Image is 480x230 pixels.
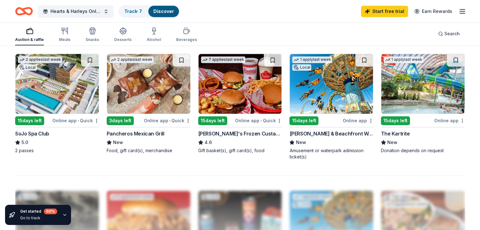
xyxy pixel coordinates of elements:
[107,54,191,154] a: Image for Pancheros Mexican Grill2 applieslast week3days leftOnline app•QuickPancheros Mexican Gr...
[176,25,197,45] button: Beverages
[52,117,99,124] div: Online app Quick
[38,5,114,18] button: Hearts & Harleys Online Telethon and Chinese Auction
[387,139,397,146] span: New
[15,37,44,42] div: Auction & raffle
[107,147,191,154] div: Food, gift card(s), merchandise
[199,54,282,114] img: Image for Freddy's Frozen Custard & Steakburgers
[107,54,190,114] img: Image for Pancheros Mexican Grill
[15,25,44,45] button: Auction & raffle
[107,116,134,125] div: 3 days left
[381,147,465,154] div: Donation depends on request
[235,117,282,124] div: Online app Quick
[15,54,99,114] img: Image for SoJo Spa Club
[381,130,410,137] div: The Kartrite
[119,5,180,18] button: Track· 7Discover
[21,139,28,146] span: 5.0
[292,64,311,71] div: Local
[20,209,57,214] div: Get started
[20,216,57,221] div: Go to track
[78,118,79,123] span: •
[289,147,373,160] div: Amusement or waterpark admission ticket(s)
[289,54,373,160] a: Image for Morey's Piers & Beachfront Waterparks1 applylast weekLocal15days leftOnline app[PERSON_...
[59,37,70,42] div: Meals
[433,27,465,40] button: Search
[153,9,174,14] a: Discover
[198,54,282,154] a: Image for Freddy's Frozen Custard & Steakburgers7 applieslast week15days leftOnline app•Quick[PER...
[15,147,99,154] div: 2 passes
[343,117,373,124] div: Online app
[44,209,57,214] div: 60 %
[18,56,62,63] div: 2 applies last week
[444,30,460,37] span: Search
[411,6,456,17] a: Earn Rewards
[147,25,161,45] button: Alcohol
[381,54,465,114] img: Image for The Kartrite
[15,4,33,19] a: Home
[361,6,408,17] a: Start free trial
[260,118,262,123] span: •
[169,118,170,123] span: •
[113,139,123,146] span: New
[110,56,154,63] div: 2 applies last week
[289,130,373,137] div: [PERSON_NAME] & Beachfront Waterparks
[86,25,99,45] button: Snacks
[434,117,465,124] div: Online app
[124,9,142,14] a: Track· 7
[289,116,318,125] div: 15 days left
[198,116,227,125] div: 15 days left
[384,56,424,63] div: 1 apply last week
[290,54,373,114] img: Image for Morey's Piers & Beachfront Waterparks
[15,54,99,154] a: Image for SoJo Spa Club2 applieslast weekLocal15days leftOnline app•QuickSoJo Spa Club5.02 passes
[114,25,132,45] button: Desserts
[381,116,410,125] div: 15 days left
[18,64,37,71] div: Local
[114,37,132,42] div: Desserts
[381,54,465,154] a: Image for The Kartrite1 applylast week15days leftOnline appThe KartriteNewDonation depends on req...
[15,116,44,125] div: 15 days left
[204,139,212,146] span: 4.6
[198,130,282,137] div: [PERSON_NAME]'s Frozen Custard & Steakburgers
[144,117,191,124] div: Online app Quick
[147,37,161,42] div: Alcohol
[198,147,282,154] div: Gift basket(s), gift card(s), food
[15,130,49,137] div: SoJo Spa Club
[86,37,99,42] div: Snacks
[201,56,245,63] div: 7 applies last week
[107,130,164,137] div: Pancheros Mexican Grill
[59,25,70,45] button: Meals
[296,139,306,146] span: New
[50,8,101,15] span: Hearts & Harleys Online Telethon and Chinese Auction
[176,37,197,42] div: Beverages
[292,56,332,63] div: 1 apply last week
